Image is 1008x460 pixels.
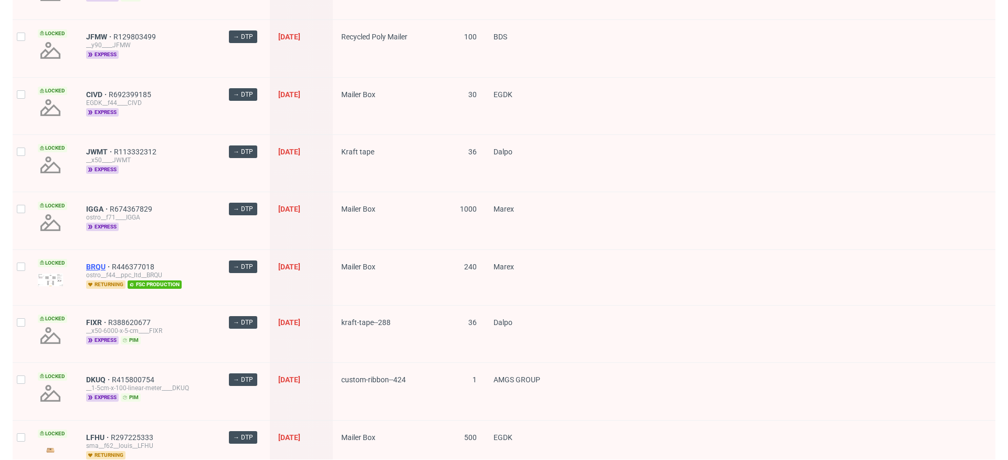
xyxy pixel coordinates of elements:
[278,148,300,156] span: [DATE]
[464,263,477,271] span: 240
[341,318,391,327] span: kraft-tape--288
[38,323,63,348] img: no_design.png
[86,433,111,442] a: LFHU
[468,148,477,156] span: 36
[233,32,253,41] span: → DTP
[38,144,67,152] span: Locked
[86,375,112,384] a: DKUQ
[38,210,63,235] img: no_design.png
[233,90,253,99] span: → DTP
[86,393,119,402] span: express
[86,280,125,289] span: returning
[38,38,63,63] img: no_design.png
[86,41,212,49] div: __y90____JFMW
[38,29,67,38] span: Locked
[121,393,141,402] span: pim
[86,165,119,174] span: express
[493,318,512,327] span: Dalpo
[108,318,153,327] a: R388620677
[112,375,156,384] a: R415800754
[341,263,375,271] span: Mailer Box
[38,152,63,177] img: no_design.png
[493,148,512,156] span: Dalpo
[468,90,477,99] span: 30
[493,205,514,213] span: Marex
[493,433,512,442] span: EGDK
[468,318,477,327] span: 36
[86,263,112,271] a: BRQU
[341,33,407,41] span: Recycled Poly Mailer
[278,375,300,384] span: [DATE]
[86,213,212,222] div: ostro__f71____IGGA
[341,375,406,384] span: custom-ribbon--424
[86,50,119,59] span: express
[341,433,375,442] span: Mailer Box
[493,90,512,99] span: EGDK
[278,33,300,41] span: [DATE]
[111,433,155,442] a: R297225333
[38,315,67,323] span: Locked
[38,443,63,457] img: version_two_editor_design
[86,318,108,327] a: FIXR
[86,33,113,41] a: JFMW
[112,263,156,271] a: R446377018
[38,274,63,286] img: version_two_editor_design.png
[233,204,253,214] span: → DTP
[86,205,110,213] a: IGGA
[233,375,253,384] span: → DTP
[278,90,300,99] span: [DATE]
[233,433,253,442] span: → DTP
[464,433,477,442] span: 500
[86,223,119,231] span: express
[38,202,67,210] span: Locked
[109,90,153,99] a: R692399185
[86,108,119,117] span: express
[38,372,67,381] span: Locked
[38,95,63,120] img: no_design.png
[121,336,141,344] span: pim
[128,280,182,289] span: fsc production
[493,375,540,384] span: AMGS GROUP
[86,327,212,335] div: __x50-6000-x-5-cm____FIXR
[86,442,212,450] div: sma__f62__louis__LFHU
[38,259,67,267] span: Locked
[86,451,125,459] span: returning
[233,318,253,327] span: → DTP
[86,384,212,392] div: __1-5cm-x-100-linear-meter____DKUQ
[110,205,154,213] a: R674367829
[86,148,114,156] a: JWMT
[493,263,514,271] span: Marex
[472,375,477,384] span: 1
[493,33,507,41] span: BDS
[460,205,477,213] span: 1000
[278,263,300,271] span: [DATE]
[341,205,375,213] span: Mailer Box
[38,430,67,438] span: Locked
[341,148,374,156] span: Kraft tape
[86,336,119,344] span: express
[278,433,300,442] span: [DATE]
[86,90,109,99] a: CIVD
[114,148,159,156] a: R113332312
[38,87,67,95] span: Locked
[233,147,253,156] span: → DTP
[113,33,158,41] a: R129803499
[341,90,375,99] span: Mailer Box
[38,381,63,406] img: no_design.png
[86,156,212,164] div: __x50____JWMT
